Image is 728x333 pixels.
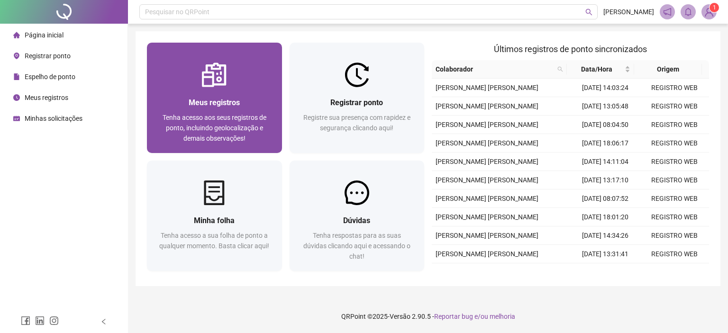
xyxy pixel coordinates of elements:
[147,161,282,271] a: Minha folhaTenha acesso a sua folha de ponto a qualquer momento. Basta clicar aqui!
[494,44,647,54] span: Últimos registros de ponto sincronizados
[303,114,410,132] span: Registre sua presença com rapidez e segurança clicando aqui!
[25,115,82,122] span: Minhas solicitações
[49,316,59,325] span: instagram
[290,43,425,153] a: Registrar pontoRegistre sua presença com rapidez e segurança clicando aqui!
[710,3,719,12] sup: Atualize o seu contato no menu Meus Dados
[303,232,410,260] span: Tenha respostas para as suas dúvidas clicando aqui e acessando o chat!
[13,73,20,80] span: file
[21,316,30,325] span: facebook
[25,52,71,60] span: Registrar ponto
[194,216,235,225] span: Minha folha
[571,171,640,189] td: [DATE] 13:17:10
[557,66,563,72] span: search
[702,5,716,19] img: 88385
[128,300,728,333] footer: QRPoint © 2025 - 2.90.5 -
[436,213,538,221] span: [PERSON_NAME] [PERSON_NAME]
[159,232,269,250] span: Tenha acesso a sua folha de ponto a qualquer momento. Basta clicar aqui!
[634,60,701,79] th: Origem
[436,84,538,91] span: [PERSON_NAME] [PERSON_NAME]
[571,97,640,116] td: [DATE] 13:05:48
[640,79,709,97] td: REGISTRO WEB
[555,62,565,76] span: search
[571,64,623,74] span: Data/Hora
[571,189,640,208] td: [DATE] 08:07:52
[713,4,716,11] span: 1
[330,98,383,107] span: Registrar ponto
[25,94,68,101] span: Meus registros
[571,208,640,226] td: [DATE] 18:01:20
[571,116,640,134] td: [DATE] 08:04:50
[640,189,709,208] td: REGISTRO WEB
[13,53,20,59] span: environment
[640,171,709,189] td: REGISTRO WEB
[436,232,538,239] span: [PERSON_NAME] [PERSON_NAME]
[663,8,672,16] span: notification
[13,94,20,101] span: clock-circle
[25,73,75,81] span: Espelho de ponto
[100,318,107,325] span: left
[163,114,266,142] span: Tenha acesso aos seus registros de ponto, incluindo geolocalização e demais observações!
[640,153,709,171] td: REGISTRO WEB
[436,102,538,110] span: [PERSON_NAME] [PERSON_NAME]
[571,134,640,153] td: [DATE] 18:06:17
[585,9,592,16] span: search
[571,245,640,263] td: [DATE] 13:31:41
[290,161,425,271] a: DúvidasTenha respostas para as suas dúvidas clicando aqui e acessando o chat!
[640,97,709,116] td: REGISTRO WEB
[571,263,640,282] td: [DATE] 08:06:03
[640,226,709,245] td: REGISTRO WEB
[436,176,538,184] span: [PERSON_NAME] [PERSON_NAME]
[640,208,709,226] td: REGISTRO WEB
[343,216,370,225] span: Dúvidas
[25,31,64,39] span: Página inicial
[640,116,709,134] td: REGISTRO WEB
[603,7,654,17] span: [PERSON_NAME]
[436,250,538,258] span: [PERSON_NAME] [PERSON_NAME]
[640,245,709,263] td: REGISTRO WEB
[189,98,240,107] span: Meus registros
[571,79,640,97] td: [DATE] 14:03:24
[147,43,282,153] a: Meus registrosTenha acesso aos seus registros de ponto, incluindo geolocalização e demais observa...
[640,263,709,282] td: REGISTRO WEB
[434,313,515,320] span: Reportar bug e/ou melhoria
[571,153,640,171] td: [DATE] 14:11:04
[13,32,20,38] span: home
[390,313,410,320] span: Versão
[567,60,634,79] th: Data/Hora
[436,158,538,165] span: [PERSON_NAME] [PERSON_NAME]
[436,139,538,147] span: [PERSON_NAME] [PERSON_NAME]
[571,226,640,245] td: [DATE] 14:34:26
[684,8,692,16] span: bell
[436,121,538,128] span: [PERSON_NAME] [PERSON_NAME]
[640,134,709,153] td: REGISTRO WEB
[35,316,45,325] span: linkedin
[436,195,538,202] span: [PERSON_NAME] [PERSON_NAME]
[436,64,554,74] span: Colaborador
[13,115,20,122] span: schedule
